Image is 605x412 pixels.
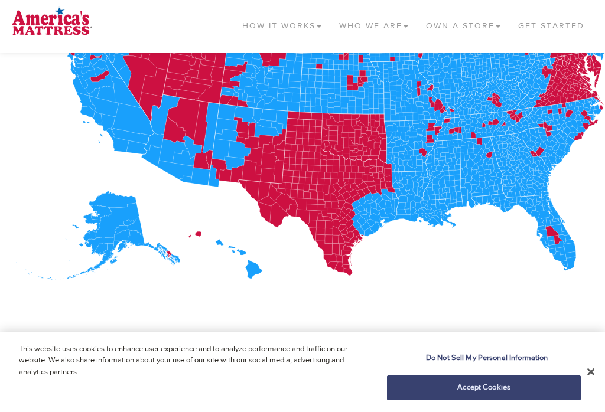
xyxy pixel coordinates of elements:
[233,6,330,41] a: How It Works
[587,367,594,377] button: Close
[12,6,92,35] img: logo
[387,346,581,370] button: Do Not Sell My Personal Information
[330,6,417,41] a: Who We Are
[509,6,593,41] a: Get Started
[387,375,581,400] button: Accept Cookies
[19,344,363,378] p: This website uses cookies to enhance user experience and to analyze performance and traffic on ou...
[417,6,509,41] a: Own a Store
